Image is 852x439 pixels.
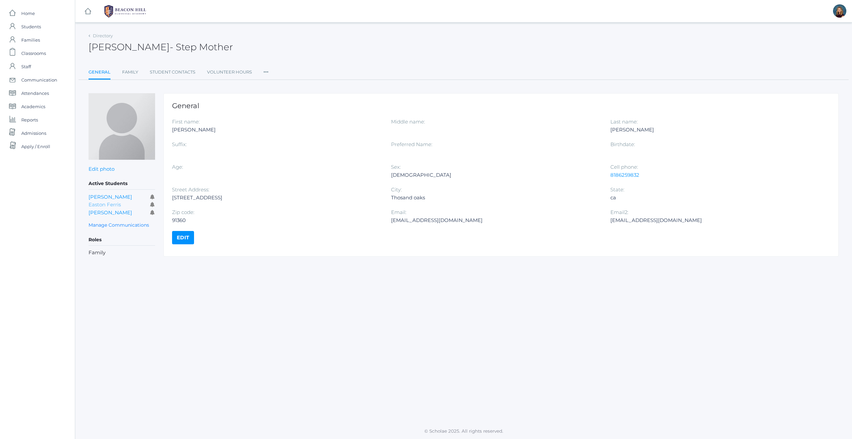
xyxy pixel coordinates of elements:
label: Email2: [610,209,628,215]
label: Zip code: [172,209,194,215]
h2: [PERSON_NAME] [89,42,233,52]
label: Street Address: [172,186,209,193]
label: State: [610,186,624,193]
div: [PERSON_NAME] [172,126,381,134]
div: [EMAIL_ADDRESS][DOMAIN_NAME] [391,216,600,224]
div: [DEMOGRAPHIC_DATA] [391,171,600,179]
label: City: [391,186,402,193]
a: Edit photo [89,166,114,172]
label: Birthdate: [610,141,635,147]
span: Academics [21,100,45,113]
i: Receives communications for this student [150,210,155,215]
li: Family [89,249,155,257]
a: Manage Communications [89,221,149,229]
a: Directory [93,33,113,38]
a: [PERSON_NAME] [89,194,132,200]
img: BHCALogos-05-308ed15e86a5a0abce9b8dd61676a3503ac9727e845dece92d48e8588c001991.png [100,3,150,20]
div: [PERSON_NAME] [610,126,819,134]
label: Sex: [391,164,401,170]
a: 8186259832 [610,172,639,178]
a: Student Contacts [150,66,195,79]
span: Students [21,20,41,33]
img: Randi Ferris [89,93,155,160]
div: Lindsay Leeds [833,4,846,18]
label: Age: [172,164,183,170]
label: First name: [172,118,200,125]
div: 91360 [172,216,381,224]
label: Suffix: [172,141,187,147]
a: Volunteer Hours [207,66,252,79]
span: Communication [21,73,57,87]
a: Easton Ferris [89,201,121,208]
i: Receives communications for this student [150,202,155,207]
i: Receives communications for this student [150,194,155,199]
label: Middle name: [391,118,425,125]
label: Cell phone: [610,164,638,170]
a: Family [122,66,138,79]
span: Attendances [21,87,49,100]
h5: Roles [89,234,155,246]
div: [EMAIL_ADDRESS][DOMAIN_NAME] [610,216,819,224]
span: Home [21,7,35,20]
a: [PERSON_NAME] [89,209,132,216]
div: ca [610,194,819,202]
label: Email: [391,209,406,215]
span: - Step Mother [170,41,233,53]
a: Edit [172,231,194,244]
span: Families [21,33,40,47]
h5: Active Students [89,178,155,189]
span: Apply / Enroll [21,140,50,153]
span: Staff [21,60,31,73]
span: Admissions [21,126,46,140]
div: Thosand oaks [391,194,600,202]
label: Preferred Name: [391,141,432,147]
h1: General [172,102,830,110]
span: Classrooms [21,47,46,60]
span: Reports [21,113,38,126]
div: [STREET_ADDRESS] [172,194,381,202]
p: © Scholae 2025. All rights reserved. [75,428,852,434]
a: General [89,66,110,80]
label: Last name: [610,118,638,125]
